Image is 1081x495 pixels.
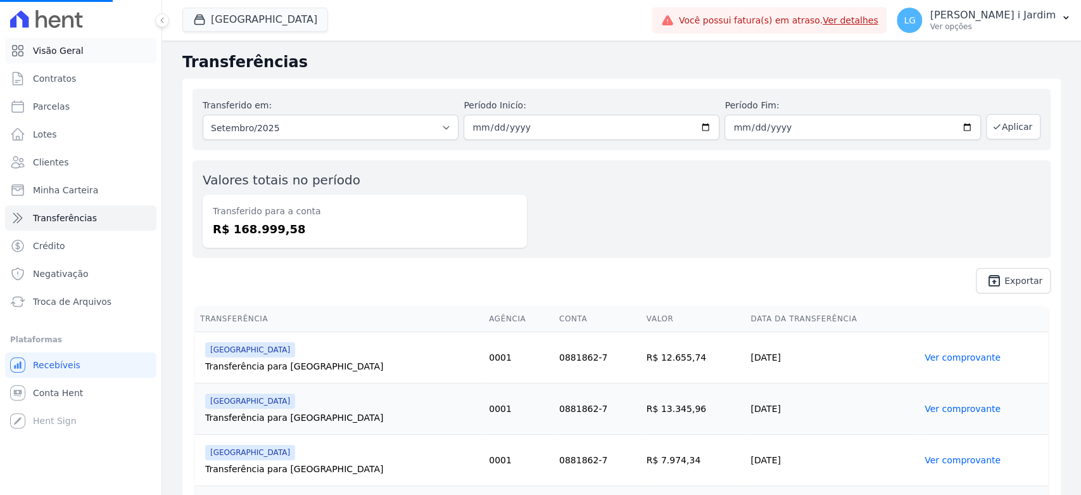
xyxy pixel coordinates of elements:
[213,205,517,218] dt: Transferido para a conta
[33,267,89,280] span: Negativação
[679,14,878,27] span: Você possui fatura(s) em atraso.
[33,359,80,371] span: Recebíveis
[642,306,746,332] th: Valor
[33,72,76,85] span: Contratos
[930,9,1056,22] p: [PERSON_NAME] i Jardim
[5,233,156,259] a: Crédito
[33,100,70,113] span: Parcelas
[5,380,156,406] a: Conta Hent
[205,394,295,409] span: [GEOGRAPHIC_DATA]
[182,51,1061,74] h2: Transferências
[5,38,156,63] a: Visão Geral
[213,221,517,238] dd: R$ 168.999,58
[5,205,156,231] a: Transferências
[904,16,916,25] span: LG
[823,15,878,25] a: Ver detalhes
[5,66,156,91] a: Contratos
[205,445,295,460] span: [GEOGRAPHIC_DATA]
[33,156,68,169] span: Clientes
[745,306,920,332] th: Data da Transferência
[5,352,156,378] a: Recebíveis
[10,332,151,347] div: Plataformas
[33,128,57,141] span: Lotes
[33,240,65,252] span: Crédito
[986,114,1040,139] button: Aplicar
[745,435,920,486] td: [DATE]
[33,184,98,196] span: Minha Carteira
[724,99,980,112] label: Período Fim:
[464,99,719,112] label: Período Inicío:
[925,404,1001,414] a: Ver comprovante
[182,8,328,32] button: [GEOGRAPHIC_DATA]
[925,352,1001,363] a: Ver comprovante
[484,435,554,486] td: 0001
[642,332,746,383] td: R$ 12.655,74
[976,268,1051,293] a: unarchive Exportar
[1004,277,1042,285] span: Exportar
[987,273,1002,288] i: unarchive
[930,22,1056,32] p: Ver opções
[205,411,479,424] div: Transferência para [GEOGRAPHIC_DATA]
[5,289,156,314] a: Troca de Arquivos
[203,172,360,188] label: Valores totais no período
[205,360,479,373] div: Transferência para [GEOGRAPHIC_DATA]
[33,44,84,57] span: Visão Geral
[554,306,642,332] th: Conta
[5,150,156,175] a: Clientes
[203,100,272,110] label: Transferido em:
[5,122,156,147] a: Lotes
[205,463,479,475] div: Transferência para [GEOGRAPHIC_DATA]
[642,435,746,486] td: R$ 7.974,34
[745,332,920,383] td: [DATE]
[484,306,554,332] th: Agência
[745,383,920,435] td: [DATE]
[205,342,295,357] span: [GEOGRAPHIC_DATA]
[642,383,746,435] td: R$ 13.345,96
[33,387,83,399] span: Conta Hent
[5,261,156,286] a: Negativação
[554,332,642,383] td: 0881862-7
[484,332,554,383] td: 0001
[554,435,642,486] td: 0881862-7
[887,3,1081,38] button: LG [PERSON_NAME] i Jardim Ver opções
[33,212,97,224] span: Transferências
[925,455,1001,465] a: Ver comprovante
[484,383,554,435] td: 0001
[33,295,111,308] span: Troca de Arquivos
[554,383,642,435] td: 0881862-7
[195,306,484,332] th: Transferência
[5,94,156,119] a: Parcelas
[5,177,156,203] a: Minha Carteira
